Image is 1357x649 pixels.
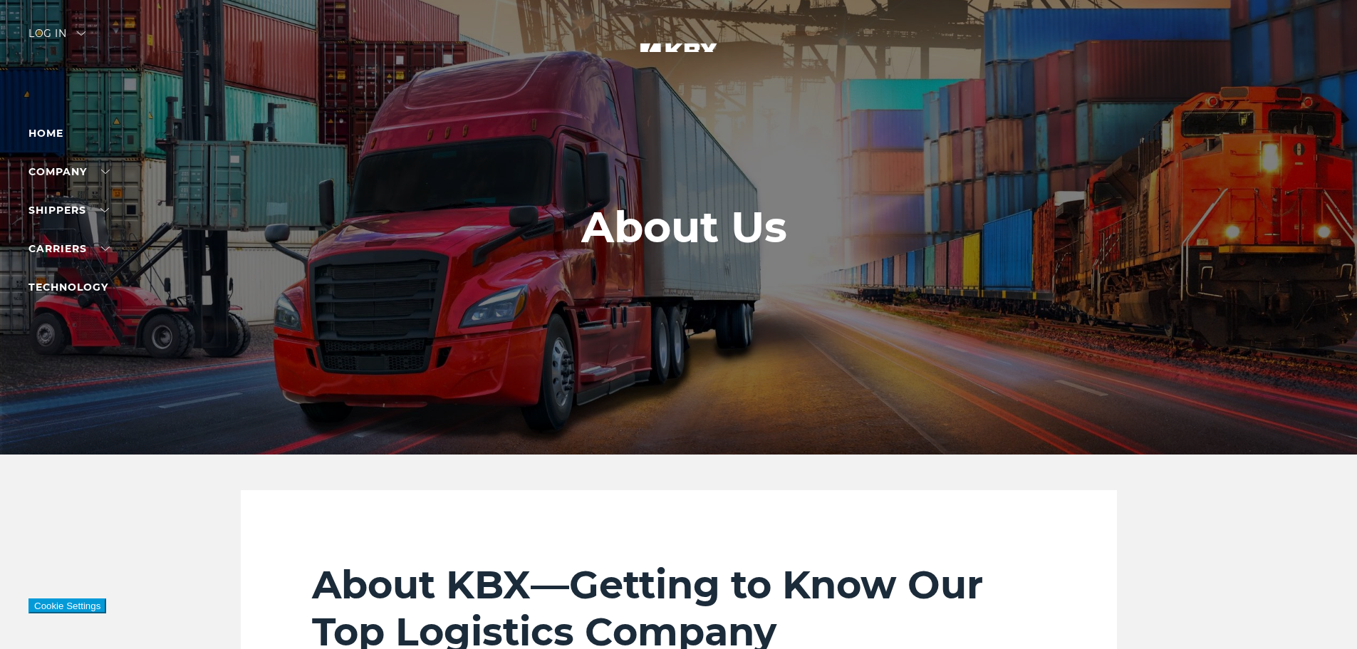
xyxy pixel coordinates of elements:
button: Cookie Settings [28,598,106,613]
a: Carriers [28,242,110,255]
a: Technology [28,281,108,294]
a: Home [28,127,63,140]
div: Log in [28,28,85,49]
img: kbx logo [625,28,732,91]
img: arrow [77,31,85,36]
a: Company [28,165,110,178]
h1: About Us [581,203,787,251]
a: SHIPPERS [28,204,109,217]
